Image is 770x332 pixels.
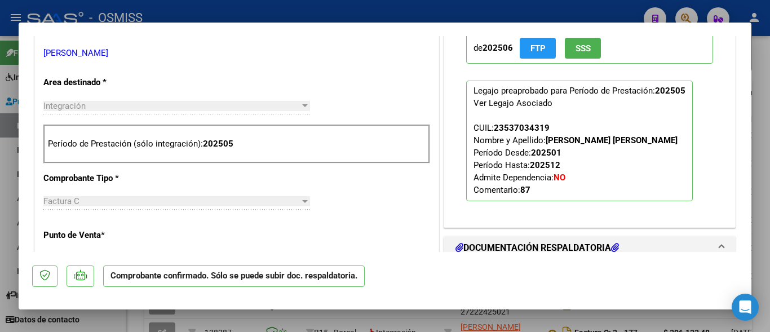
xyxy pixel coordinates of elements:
p: Punto de Venta [43,229,160,242]
div: PREAPROBACIÓN PARA INTEGRACION [444,5,735,227]
strong: NO [554,172,565,183]
p: Legajo preaprobado para Período de Prestación: [466,81,693,201]
p: Período de Prestación (sólo integración): [48,138,426,150]
p: Comprobante Tipo * [43,172,160,185]
strong: [PERSON_NAME] [PERSON_NAME] [546,135,678,145]
p: Area destinado * [43,76,160,89]
p: [PERSON_NAME] [43,47,430,60]
mat-expansion-panel-header: DOCUMENTACIÓN RESPALDATORIA [444,237,735,259]
span: FTP [530,43,546,54]
div: Open Intercom Messenger [732,294,759,321]
strong: 202505 [655,86,685,96]
p: El afiliado figura en el ultimo padrón que tenemos de la SSS de [466,21,713,64]
button: SSS [565,38,601,59]
h1: DOCUMENTACIÓN RESPALDATORIA [455,241,619,255]
strong: 202501 [531,148,561,158]
strong: 202512 [530,160,560,170]
span: CUIL: Nombre y Apellido: Período Desde: Período Hasta: Admite Dependencia: [473,123,678,195]
strong: 202505 [203,139,233,149]
div: 23537034319 [494,122,550,134]
span: Integración [43,101,86,111]
p: Comprobante confirmado. Sólo se puede subir doc. respaldatoria. [103,265,365,287]
span: Comentario: [473,185,530,195]
button: FTP [520,38,556,59]
strong: 202506 [483,43,513,53]
span: Factura C [43,196,79,206]
div: Ver Legajo Asociado [473,97,552,109]
span: SSS [576,43,591,54]
strong: 87 [520,185,530,195]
